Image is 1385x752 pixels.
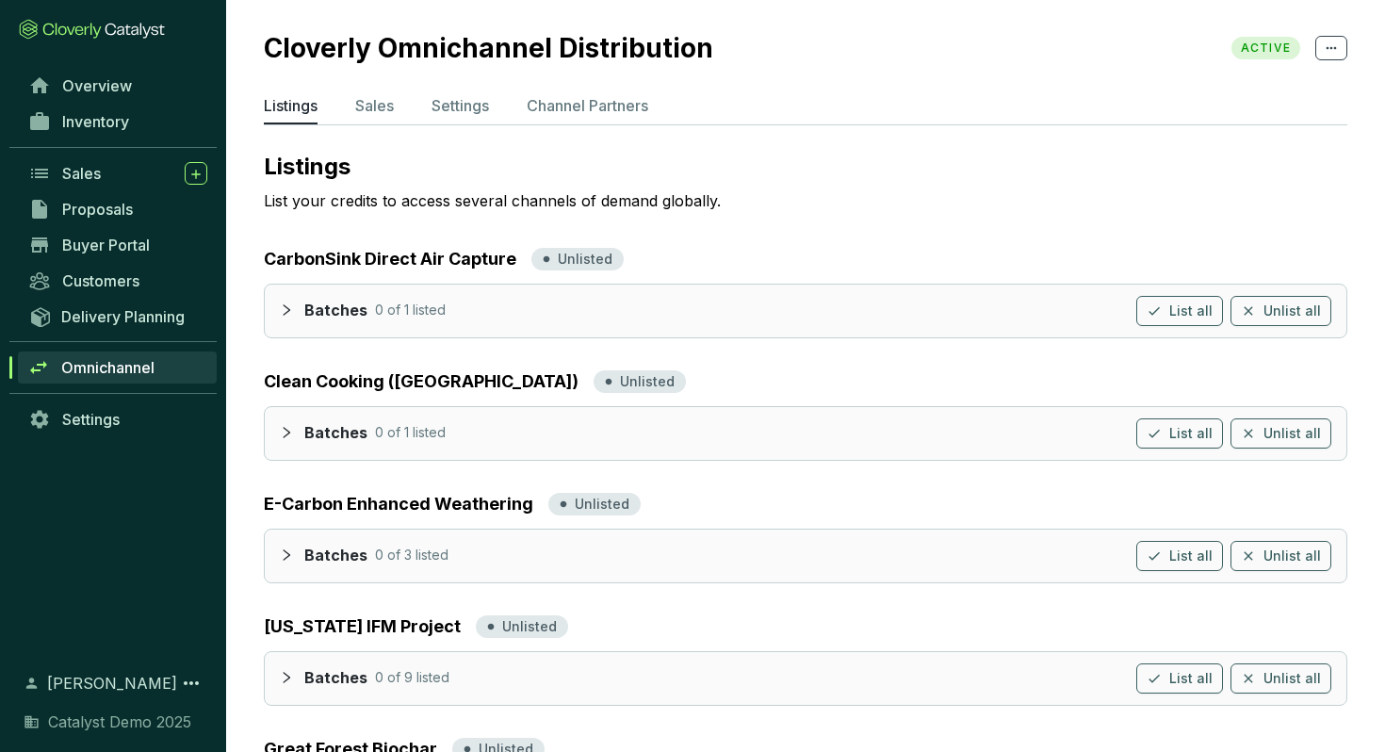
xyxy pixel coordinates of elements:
p: 0 of 9 listed [375,668,449,689]
a: Customers [19,265,217,297]
p: 0 of 3 listed [375,546,448,566]
span: collapsed [280,671,293,684]
a: [US_STATE] IFM Project [264,613,461,640]
a: Omnichannel [18,351,217,384]
a: Proposals [19,193,217,225]
p: Listings [264,94,318,117]
div: collapsed [280,541,304,568]
span: Overview [62,76,132,95]
span: collapsed [280,548,293,562]
button: List all [1136,541,1223,571]
p: Batches [304,546,367,566]
p: Listings [264,152,1347,182]
button: Unlist all [1230,418,1331,449]
span: collapsed [280,303,293,317]
button: List all [1136,418,1223,449]
span: Proposals [62,200,133,219]
span: Settings [62,410,120,429]
span: Unlist all [1263,424,1321,443]
span: Unlist all [1263,547,1321,565]
p: Channel Partners [527,94,648,117]
p: 0 of 1 listed [375,301,446,321]
button: Unlist all [1230,296,1331,326]
p: List your credits to access several channels of demand globally. [264,189,986,212]
span: ACTIVE [1231,37,1300,59]
span: [PERSON_NAME] [47,672,177,695]
p: Batches [304,668,367,689]
a: Overview [19,70,217,102]
span: Unlist all [1263,302,1321,320]
span: List all [1169,547,1213,565]
h2: Cloverly Omnichannel Distribution [264,32,732,64]
span: collapsed [280,426,293,439]
a: Clean Cooking ([GEOGRAPHIC_DATA]) [264,368,578,395]
a: Inventory [19,106,217,138]
span: Delivery Planning [61,307,185,326]
a: Delivery Planning [19,301,217,332]
p: Settings [432,94,489,117]
a: Buyer Portal [19,229,217,261]
span: Unlist all [1263,669,1321,688]
span: List all [1169,302,1213,320]
div: collapsed [280,663,304,691]
p: 0 of 1 listed [375,423,446,444]
span: Omnichannel [61,358,155,377]
p: Batches [304,301,367,321]
p: Sales [355,94,394,117]
button: Unlist all [1230,541,1331,571]
span: Buyer Portal [62,236,150,254]
span: List all [1169,424,1213,443]
p: Unlisted [575,495,629,514]
a: E-Carbon Enhanced Weathering [264,491,533,517]
button: List all [1136,296,1223,326]
div: collapsed [280,418,304,446]
a: Settings [19,403,217,435]
p: Batches [304,423,367,444]
a: CarbonSink Direct Air Capture [264,246,516,272]
div: collapsed [280,296,304,323]
p: Unlisted [558,250,612,269]
span: Customers [62,271,139,290]
span: List all [1169,669,1213,688]
button: Unlist all [1230,663,1331,694]
span: Sales [62,164,101,183]
span: Catalyst Demo 2025 [48,711,191,733]
p: Unlisted [502,617,557,636]
button: List all [1136,663,1223,694]
p: Unlisted [620,372,675,391]
span: Inventory [62,112,129,131]
a: Sales [19,157,217,189]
